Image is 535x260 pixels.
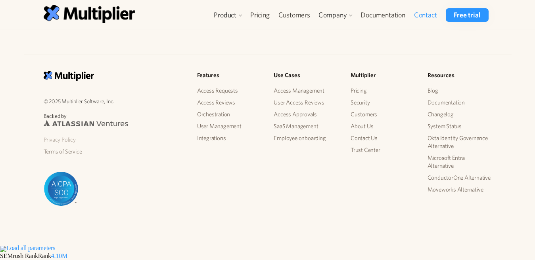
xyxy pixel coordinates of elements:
a: Trust Center [351,144,415,156]
a: SaaS Management [274,120,338,132]
a: Access Requests [197,85,261,97]
a: 4.10M [51,252,67,259]
p: Backed by [44,112,184,120]
span: Rank [38,252,51,259]
a: User Access Reviews [274,97,338,108]
div: Product [214,10,236,20]
a: Moveworks Alternative [428,184,492,195]
a: Contact [410,8,441,22]
span: Load all parameters [6,245,55,251]
a: Customers [351,108,415,120]
a: Contact Us [351,132,415,144]
a: Pricing [351,85,415,97]
div: Company [314,8,357,22]
a: Employee onboarding [274,132,338,144]
h5: Resources [428,71,492,80]
div: Product [210,8,246,22]
a: Orchestration [197,108,261,120]
a: Access Approvals [274,108,338,120]
a: Pricing [246,8,274,22]
a: Privacy Policy [44,134,184,146]
a: Access Reviews [197,97,261,108]
a: Integrations [197,132,261,144]
a: Documentation [428,97,492,108]
h5: Use Cases [274,71,338,80]
a: Terms of Service [44,146,184,158]
h5: Features [197,71,261,80]
a: Customers [274,8,314,22]
a: Free trial [446,8,488,22]
a: Documentation [356,8,409,22]
a: ConductorOne Alternative [428,172,492,184]
a: Changelog [428,108,492,120]
a: Security [351,97,415,108]
a: System Status [428,120,492,132]
p: © 2025 Multiplier Software, Inc. [44,97,184,106]
a: Okta Identity Governance Alternative [428,132,492,152]
h5: Multiplier [351,71,415,80]
a: Access Management [274,85,338,97]
a: Blog [428,85,492,97]
a: Microsoft Entra Alternative [428,152,492,172]
a: User Management [197,120,261,132]
div: Company [318,10,347,20]
a: About Us [351,120,415,132]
